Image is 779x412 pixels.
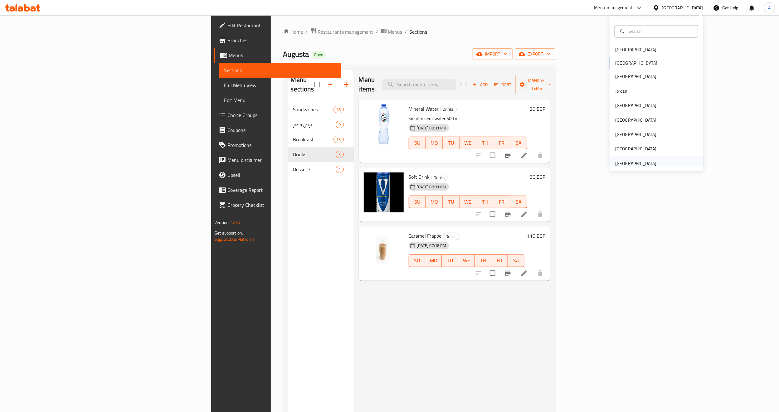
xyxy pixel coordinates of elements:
[409,104,439,114] span: Mineral Water
[214,123,341,138] a: Coupons
[486,208,499,221] span: Select to update
[615,88,627,95] div: Jordan
[227,36,336,44] span: Branches
[227,201,336,209] span: Grocery Checklist
[476,196,493,208] button: TH
[336,152,343,158] span: 3
[515,48,555,60] button: export
[214,18,341,33] a: Edit Restaurant
[214,33,341,48] a: Branches
[339,77,354,92] button: Add section
[231,218,240,226] span: 1.0.0
[473,48,513,60] button: import
[460,137,476,149] button: WE
[411,197,423,206] span: SU
[293,151,336,158] span: Drinks
[494,256,505,265] span: FR
[411,256,423,265] span: SU
[527,231,545,240] h6: 110 EGP
[462,138,474,148] span: WE
[615,117,656,124] div: [GEOGRAPHIC_DATA]
[615,102,656,109] div: [GEOGRAPHIC_DATA]
[615,160,656,167] div: [GEOGRAPHIC_DATA]
[475,254,491,267] button: TH
[388,28,402,36] span: Menus
[364,172,404,212] img: Soft Drink
[214,218,230,226] span: Version:
[227,141,336,149] span: Promotions
[336,167,343,172] span: 1
[462,197,474,206] span: WE
[414,125,449,131] span: [DATE] 08:31 PM
[409,137,426,149] button: SU
[219,63,341,78] a: Sections
[513,138,525,148] span: SA
[283,28,555,36] nav: breadcrumb
[364,231,404,271] img: Caramel Frappe
[219,93,341,108] a: Edit Menu
[409,172,430,182] span: Soft Drink
[334,106,343,113] div: items
[443,233,460,240] div: Drinks
[426,137,443,149] button: MO
[288,147,354,162] div: Drinks3
[409,196,426,208] button: SU
[530,104,545,113] h6: 20 EGP
[615,46,656,53] div: [GEOGRAPHIC_DATA]
[376,28,378,36] li: /
[288,162,354,177] div: Desserts1
[310,28,373,36] a: Restaurants management
[440,106,457,113] div: Drinks
[615,73,656,80] div: [GEOGRAPHIC_DATA]
[768,4,771,11] span: A
[288,132,354,147] div: Breakfast13
[288,117,354,132] div: عرض سعر0
[334,137,343,143] span: 13
[476,137,493,149] button: TH
[445,138,457,148] span: TU
[293,106,334,113] span: Sandwiches
[318,28,373,36] span: Restaurants management
[311,78,324,91] span: Select all sections
[229,51,336,59] span: Menus
[224,96,336,104] span: Edit Menu
[500,207,515,222] button: Branch-specific-item
[500,148,515,163] button: Branch-specific-item
[224,66,336,74] span: Sections
[491,254,508,267] button: FR
[224,81,336,89] span: Full Menu View
[431,174,447,181] span: Drinks
[293,166,336,173] span: Desserts
[626,28,694,35] input: Search
[479,197,491,206] span: TH
[364,104,404,144] img: Mineral Water
[496,138,508,148] span: FR
[409,254,426,267] button: SU
[533,266,548,281] button: delete
[414,243,449,249] span: [DATE] 07:18 PM
[336,151,343,158] div: items
[458,254,475,267] button: WE
[493,80,513,90] button: Sort
[445,197,457,206] span: TU
[214,108,341,123] a: Choice Groups
[227,171,336,179] span: Upsell
[500,266,515,281] button: Branch-specific-item
[470,80,490,90] span: Add item
[405,28,407,36] li: /
[409,115,527,123] p: Small mineral water 600 ml
[486,149,499,162] span: Select to update
[478,50,508,58] span: import
[470,80,490,90] button: Add
[443,196,460,208] button: TU
[520,269,528,277] a: Edit menu item
[477,256,489,265] span: TH
[334,107,343,113] span: 18
[382,79,456,90] input: search
[227,126,336,134] span: Coupons
[472,81,489,88] span: Add
[615,146,656,153] div: [GEOGRAPHIC_DATA]
[508,254,524,267] button: SA
[533,207,548,222] button: delete
[227,22,336,29] span: Edit Restaurant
